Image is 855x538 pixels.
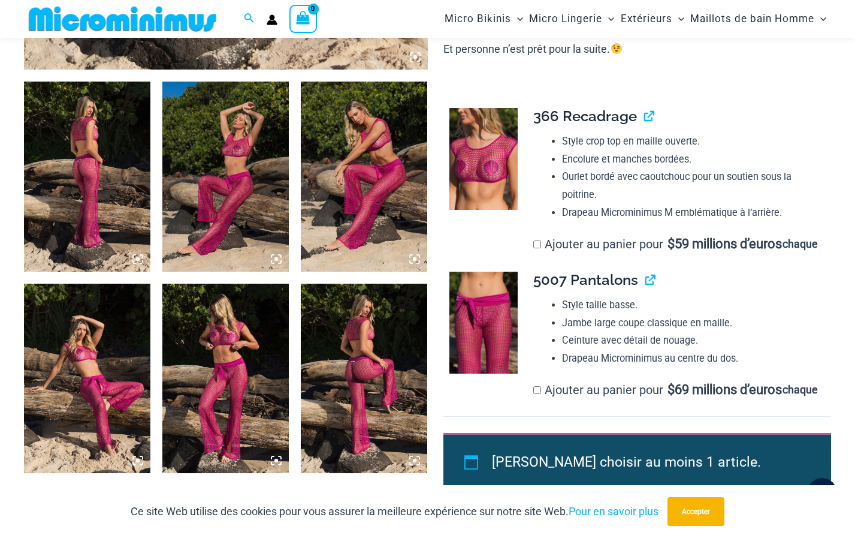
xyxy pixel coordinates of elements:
[449,108,517,210] img: Show Stopper Fuchsia 366 Top 5007 pants
[814,4,826,34] span: Basculement du menu
[533,386,541,394] input: Ajouter au panier pour$69 millions d’euros chaque
[562,133,821,151] li: Style crop top en maille ouverte.
[562,332,821,350] li: Ceinture avec détail de nouage.
[440,2,831,36] nav: Site Navigation
[621,13,672,25] font: Extérieurs
[244,11,255,26] a: Lien de l’icône de recherche
[562,151,821,169] li: Encolure et manches bordées.
[675,236,782,251] font: 59 millions d’euros
[267,14,277,25] a: Lien de l’icône du compte
[533,107,637,125] span: 366 Recadrage
[289,5,317,32] a: Voir le panier, vide
[301,82,427,272] img: Show Stopper Fuchsia 366 Top 5007 pants
[783,384,818,396] span: chaque
[511,4,523,34] span: Basculement du menu
[562,168,821,203] li: Ourlet bordé avec caoutchouc pour un soutien sous la poitrine.
[667,497,724,526] button: Accepter
[687,4,829,34] a: Maillots de bain HommeMenu ToggleBasculement du menu
[162,284,289,474] img: Show Stopper Fuchsia 366 Top 5007 pants
[602,4,614,34] span: Basculement du menu
[445,13,511,25] font: Micro Bikinis
[611,43,622,54] img: 😉
[783,238,818,250] span: chaque
[529,13,602,25] font: Micro Lingerie
[162,82,289,272] img: Show Stopper Fuchsia 366 Top 5007 pants
[690,13,814,25] font: Maillots de bain Homme
[533,241,541,248] input: Ajouter au panier pour$59 millions d’euros chaque
[533,271,638,288] span: 5007 Pantalons
[675,382,782,397] font: 69 millions d’euros
[618,4,687,34] a: ExtérieursMenu ToggleBasculement du menu
[492,449,803,476] li: [PERSON_NAME] choisir au moins 1 article.
[672,4,684,34] span: Basculement du menu
[667,236,675,251] span: $
[562,350,821,368] li: Drapeau Microminimus au centre du dos.
[545,237,663,251] font: Ajouter au panier pour
[545,383,663,397] font: Ajouter au panier pour
[526,4,617,34] a: Micro LingerieMenu ToggleBasculement du menu
[24,284,150,474] img: Show Stopper Fuchsia 366 Top 5007 pants
[443,43,610,55] font: Et personne n’est prêt pour la suite.
[301,284,427,474] img: Show Stopper Fuchsia 366 Top 5007 pants
[131,503,658,521] p: Ce site Web utilise des cookies pour vous assurer la meilleure expérience sur notre site Web.
[442,4,526,34] a: Micro BikinisMenu ToggleBasculement du menu
[562,314,821,332] li: Jambe large coupe classique en maille.
[569,505,658,518] a: Pour en savoir plus
[24,5,221,32] img: MM SHOP LOGO FLAT
[24,82,150,272] img: Show Stopper Fuchsia 366 Top 5007 pants
[667,382,675,397] span: $
[449,272,517,374] img: Show Stopper Fuchsia 366 Top 5007 pants
[562,296,821,314] li: Style taille basse.
[562,204,821,222] li: Drapeau Microminimus M emblématique à l’arrière.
